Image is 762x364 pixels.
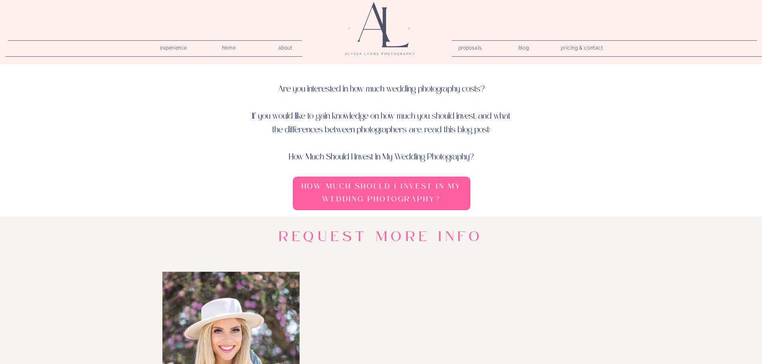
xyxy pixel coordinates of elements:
a: proposals [458,43,481,50]
a: about [274,43,297,50]
h1: Request more Info [251,229,512,249]
a: How Much Should I Invest In My Wedding Photography? [296,180,468,208]
a: pricing & contact [558,43,606,54]
a: home [218,43,240,50]
a: experience [155,43,193,50]
a: blog [512,43,535,50]
p: Are you interested in how much wedding photography costs? If you would like to gain knowledge on ... [251,82,512,147]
